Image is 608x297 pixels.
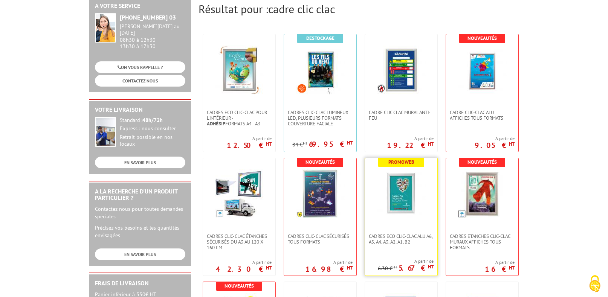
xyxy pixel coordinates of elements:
[95,280,185,287] h2: Frais de Livraison
[450,110,515,121] span: Cadre Clic-Clac Alu affiches tous formats
[142,117,163,123] strong: 48h/72h
[292,142,308,148] p: 84 €
[266,141,272,147] sup: HT
[215,169,264,218] img: Cadres Clic-Clac Étanches Sécurisés du A3 au 120 x 160 cm
[216,259,272,265] span: A partir de
[347,140,353,146] sup: HT
[203,110,275,126] a: Cadres Eco Clic-Clac pour l'intérieur -Adhésifformats A4 - A3
[377,46,426,94] img: Cadre CLIC CLAC Mural ANTI-FEU
[475,143,515,148] p: 9.05 €
[296,46,345,94] img: Cadres Clic-Clac lumineux LED, plusieurs formats couverture faciale
[387,143,434,148] p: 19.22 €
[377,169,426,218] img: Cadres Eco Clic-Clac alu A6, A5, A4, A3, A2, A1, B2
[369,233,434,245] span: Cadres Eco Clic-Clac alu A6, A5, A4, A3, A2, A1, B2
[284,110,356,126] a: Cadres Clic-Clac lumineux LED, plusieurs formats couverture faciale
[95,13,116,43] img: widget-service.jpg
[225,283,254,289] b: Nouveautés
[95,61,185,73] a: ON VOUS RAPPELLE ?
[475,136,515,142] span: A partir de
[450,233,515,250] span: Cadres Etanches Clic-Clac muraux affiches tous formats
[284,233,356,245] a: Cadres Clic-Clac Sécurisés Tous formats
[446,233,518,250] a: Cadres Etanches Clic-Clac muraux affiches tous formats
[95,205,185,220] p: Contactez-nous pour toutes demandes spéciales
[306,267,353,271] p: 16.98 €
[458,46,507,94] img: Cadre Clic-Clac Alu affiches tous formats
[95,3,185,9] h2: A votre service
[485,259,515,265] span: A partir de
[399,266,434,270] p: 5.67 €
[467,35,497,41] b: Nouveautés
[95,188,185,201] h2: A la recherche d'un produit particulier ?
[216,267,272,271] p: 42.30 €
[95,107,185,113] h2: Votre livraison
[393,264,397,270] sup: HT
[266,265,272,271] sup: HT
[378,266,397,271] p: 6.30 €
[95,157,185,168] a: EN SAVOIR PLUS
[428,141,434,147] sup: HT
[288,233,353,245] span: Cadres Clic-Clac Sécurisés Tous formats
[388,159,414,165] b: Promoweb
[215,46,264,94] img: Cadres Eco Clic-Clac pour l'intérieur - <strong>Adhésif</strong> formats A4 - A3
[288,110,353,126] span: Cadres Clic-Clac lumineux LED, plusieurs formats couverture faciale
[458,169,507,218] img: Cadres Etanches Clic-Clac muraux affiches tous formats
[365,110,437,121] a: Cadre CLIC CLAC Mural ANTI-FEU
[203,233,275,250] a: Cadres Clic-Clac Étanches Sécurisés du A3 au 120 x 160 cm
[509,141,515,147] sup: HT
[268,2,335,16] span: cadre clic clac
[303,140,308,146] sup: HT
[467,159,497,165] b: Nouveautés
[387,136,434,142] span: A partir de
[95,117,116,147] img: widget-livraison.jpg
[347,265,353,271] sup: HT
[95,75,185,87] a: CONTACTEZ-NOUS
[306,159,335,165] b: Nouveautés
[378,258,434,264] span: A partir de
[207,233,272,250] span: Cadres Clic-Clac Étanches Sécurisés du A3 au 120 x 160 cm
[120,23,185,49] div: 08h30 à 12h30 13h30 à 17h30
[227,143,272,148] p: 12.50 €
[582,271,608,297] button: Cookies (fenêtre modale)
[95,248,185,260] a: EN SAVOIR PLUS
[446,110,518,121] a: Cadre Clic-Clac Alu affiches tous formats
[95,224,185,239] p: Précisez vos besoins et les quantités envisagées
[509,265,515,271] sup: HT
[207,120,225,127] strong: Adhésif
[309,142,353,146] p: 69.95 €
[306,35,335,41] b: Destockage
[207,110,272,126] span: Cadres Eco Clic-Clac pour l'intérieur - formats A4 - A3
[120,14,176,21] strong: [PHONE_NUMBER] 03
[120,125,185,132] div: Express : nous consulter
[227,136,272,142] span: A partir de
[199,3,519,15] h2: Résultat pour :
[369,110,434,121] span: Cadre CLIC CLAC Mural ANTI-FEU
[585,274,604,293] img: Cookies (fenêtre modale)
[365,233,437,245] a: Cadres Eco Clic-Clac alu A6, A5, A4, A3, A2, A1, B2
[120,134,185,148] div: Retrait possible en nos locaux
[485,267,515,271] p: 16 €
[306,259,353,265] span: A partir de
[120,117,185,124] div: Standard :
[296,169,345,218] img: Cadres Clic-Clac Sécurisés Tous formats
[120,23,185,36] div: [PERSON_NAME][DATE] au [DATE]
[428,263,434,270] sup: HT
